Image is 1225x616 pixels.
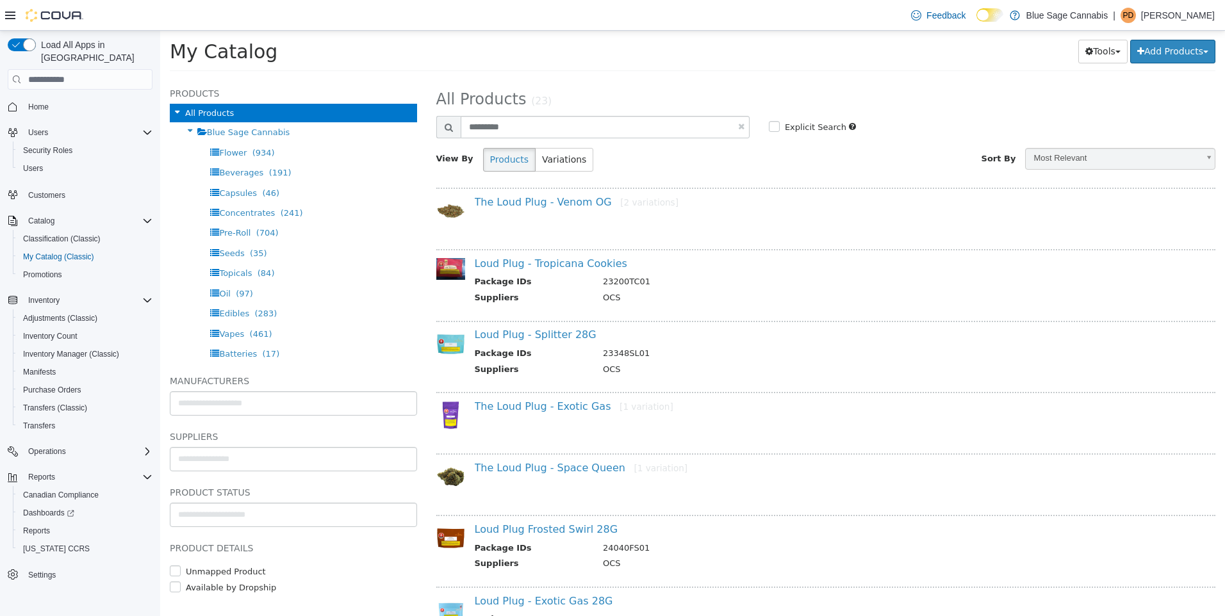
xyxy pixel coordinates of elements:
[18,311,152,326] span: Adjustments (Classic)
[90,298,112,308] span: (461)
[23,421,55,431] span: Transfers
[460,166,518,177] small: [2 variations]
[315,511,433,527] th: Package IDs
[28,472,55,482] span: Reports
[3,212,158,230] button: Catalog
[18,311,103,326] a: Adjustments (Classic)
[315,564,453,576] a: Loud Plug - Exotic Gas 28G
[23,99,152,115] span: Home
[976,8,1003,22] input: Dark Mode
[315,261,433,277] th: Suppliers
[22,535,106,547] label: Unmapped Product
[13,266,158,284] button: Promotions
[315,298,436,310] a: Loud Plug - Splitter 28G
[18,487,104,503] a: Canadian Compliance
[276,166,305,195] img: 150
[59,258,70,268] span: Oil
[23,234,101,244] span: Classification (Classic)
[23,385,81,395] span: Purchase Orders
[23,469,152,485] span: Reports
[18,346,152,362] span: Inventory Manager (Classic)
[13,159,158,177] button: Users
[602,583,614,593] span: +2
[28,570,56,580] span: Settings
[315,165,519,177] a: The Loud Plug - Venom OG[2 variations]
[13,540,158,558] button: [US_STATE] CCRS
[23,293,65,308] button: Inventory
[23,145,72,156] span: Security Roles
[315,492,458,505] a: Loud Plug Frosted Swirl 28G
[13,345,158,363] button: Inventory Manager (Classic)
[315,245,433,261] th: Package IDs
[371,65,391,76] small: (23)
[18,418,60,434] a: Transfers
[443,583,614,593] span: 23171EG01, 23212EG01, 23227EG01,
[276,227,305,249] img: 150
[315,332,433,348] th: Suppliers
[23,213,152,229] span: Catalog
[1123,8,1134,23] span: PD
[315,582,433,598] th: Package IDs
[866,118,1038,138] span: Most Relevant
[18,161,152,176] span: Users
[3,97,158,116] button: Home
[59,278,89,288] span: Edibles
[375,117,433,141] button: Variations
[18,143,78,158] a: Security Roles
[13,522,158,540] button: Reports
[10,454,257,469] h5: Product Status
[18,231,106,247] a: Classification (Classic)
[13,486,158,504] button: Canadian Compliance
[23,331,78,341] span: Inventory Count
[18,523,55,539] a: Reports
[13,327,158,345] button: Inventory Count
[18,249,99,264] a: My Catalog (Classic)
[821,123,856,133] span: Sort By
[28,127,48,138] span: Users
[59,318,97,328] span: Batteries
[1113,8,1115,23] p: |
[23,125,152,140] span: Users
[59,117,86,127] span: Flower
[276,432,305,460] img: 150
[26,9,83,22] img: Cova
[47,97,130,106] span: Blue Sage Cannabis
[59,218,84,227] span: Seeds
[18,143,152,158] span: Security Roles
[315,526,433,542] th: Suppliers
[96,197,119,207] span: (704)
[433,261,1027,277] td: OCS
[23,567,61,583] a: Settings
[23,270,62,280] span: Promotions
[3,442,158,460] button: Operations
[94,278,117,288] span: (283)
[323,117,375,141] button: Products
[18,364,61,380] a: Manifests
[13,309,158,327] button: Adjustments (Classic)
[23,508,74,518] span: Dashboards
[18,487,152,503] span: Canadian Compliance
[59,177,115,187] span: Concentrates
[10,510,257,525] h5: Product Details
[18,541,152,556] span: Washington CCRS
[23,186,152,202] span: Customers
[23,99,54,115] a: Home
[103,318,120,328] span: (17)
[315,369,513,382] a: The Loud Plug - Exotic Gas[1 variation]
[315,227,467,239] a: Loud Plug - Tropicana Cookies
[90,218,107,227] span: (35)
[23,526,50,536] span: Reports
[276,565,305,594] img: 150
[23,213,60,229] button: Catalog
[865,117,1055,139] a: Most Relevant
[23,125,53,140] button: Users
[23,293,152,308] span: Inventory
[13,417,158,435] button: Transfers
[36,38,152,64] span: Load All Apps in [GEOGRAPHIC_DATA]
[25,77,74,87] span: All Products
[59,298,84,308] span: Vapes
[18,364,152,380] span: Manifests
[120,177,143,187] span: (241)
[18,328,83,344] a: Inventory Count
[76,258,93,268] span: (97)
